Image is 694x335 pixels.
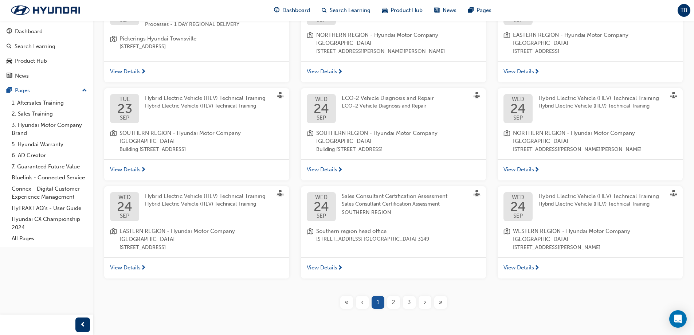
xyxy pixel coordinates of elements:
[145,102,266,110] span: Hybrid Electric Vehicle (HEV) Technical Training
[9,108,90,120] a: 2. Sales Training
[474,92,480,100] span: sessionType_FACE_TO_FACE-icon
[104,61,289,82] a: View Details
[316,31,480,47] span: NORTHERN REGION - Hyundai Motor Company [GEOGRAPHIC_DATA]
[314,195,329,200] span: WED
[3,84,90,97] button: Pages
[401,296,417,309] button: Page 3
[670,190,677,198] span: sessionType_FACE_TO_FACE-icon
[268,3,316,18] a: guage-iconDashboard
[314,115,329,121] span: SEP
[9,214,90,233] a: Hyundai CX Championship 2024
[337,265,343,272] span: next-icon
[110,67,141,76] span: View Details
[117,200,132,213] span: 24
[119,43,196,51] span: [STREET_ADDRESS]
[3,23,90,84] button: DashboardSearch LearningProduct HubNews
[376,3,428,18] a: car-iconProduct Hub
[669,310,687,328] div: Open Intercom Messenger
[386,296,401,309] button: Page 2
[513,244,677,252] span: [STREET_ADDRESS][PERSON_NAME]
[513,145,677,154] span: [STREET_ADDRESS][PERSON_NAME][PERSON_NAME]
[307,129,313,154] span: location-icon
[498,186,683,278] button: WED24SEPHybrid Electric Vehicle (HEV) Technical TrainingHybrid Electric Vehicle (HEV) Technical T...
[301,88,486,180] button: WED24SEPECO-2 Vehicle Diagnosis and RepairECO-2 Vehicle Diagnosis and Repairlocation-iconSOUTHERN...
[104,159,289,180] a: View Details
[145,200,266,209] span: Hybrid Electric Vehicle (HEV) Technical Training
[110,129,117,154] span: location-icon
[510,102,526,115] span: 24
[316,145,480,154] span: Building [STREET_ADDRESS]
[9,150,90,161] a: 6. AD Creator
[316,3,376,18] a: search-iconSearch Learning
[307,31,313,56] span: location-icon
[354,296,370,309] button: Previous page
[7,43,12,50] span: search-icon
[3,25,90,38] a: Dashboard
[301,159,486,180] a: View Details
[307,165,337,174] span: View Details
[282,6,310,15] span: Dashboard
[513,47,677,56] span: [STREET_ADDRESS]
[141,69,146,75] span: next-icon
[498,88,683,180] button: WED24SEPHybrid Electric Vehicle (HEV) Technical TrainingHybrid Electric Vehicle (HEV) Technical T...
[117,97,132,102] span: TUE
[382,6,388,15] span: car-icon
[104,257,289,278] a: View Details
[337,69,343,75] span: next-icon
[110,129,283,154] a: location-iconSOUTHERN REGION - Hyundai Motor Company [GEOGRAPHIC_DATA]Building [STREET_ADDRESS]
[503,31,510,56] span: location-icon
[110,192,283,221] a: WED24SEPHybrid Electric Vehicle (HEV) Technical TrainingHybrid Electric Vehicle (HEV) Technical T...
[274,6,279,15] span: guage-icon
[104,88,289,180] button: TUE23SEPHybrid Electric Vehicle (HEV) Technical TrainingHybrid Electric Vehicle (HEV) Technical T...
[361,298,364,307] span: ‹
[9,120,90,139] a: 3. Hyundai Motor Company Brand
[462,3,497,18] a: pages-iconPages
[307,227,313,244] span: location-icon
[307,94,480,123] a: WED24SEPECO-2 Vehicle Diagnosis and RepairECO-2 Vehicle Diagnosis and Repair
[534,69,540,75] span: next-icon
[7,58,12,65] span: car-icon
[307,227,480,244] a: location-iconSouthern region head office[STREET_ADDRESS] [GEOGRAPHIC_DATA] 3149
[316,47,480,56] span: [STREET_ADDRESS][PERSON_NAME][PERSON_NAME]
[277,92,283,100] span: sessionType_FACE_TO_FACE-icon
[392,298,395,307] span: 2
[513,227,677,244] span: WESTERN REGION - Hyundai Motor Company [GEOGRAPHIC_DATA]
[301,257,486,278] a: View Details
[277,190,283,198] span: sessionType_FACE_TO_FACE-icon
[110,35,283,51] a: location-iconPickerings Hyundai Townsville[STREET_ADDRESS]
[141,265,146,272] span: next-icon
[345,298,349,307] span: «
[110,35,117,51] span: location-icon
[434,6,440,15] span: news-icon
[110,94,283,123] a: TUE23SEPHybrid Electric Vehicle (HEV) Technical TrainingHybrid Electric Vehicle (HEV) Technical T...
[417,296,433,309] button: Next page
[7,28,12,35] span: guage-icon
[301,61,486,82] a: View Details
[337,167,343,174] span: next-icon
[4,3,87,18] img: Trak
[119,145,283,154] span: Building [STREET_ADDRESS]
[119,227,283,244] span: EASTERN REGION - Hyundai Motor Company [GEOGRAPHIC_DATA]
[9,183,90,203] a: Connex - Digital Customer Experience Management
[498,61,683,82] a: View Details
[110,165,141,174] span: View Details
[477,6,491,15] span: Pages
[538,102,659,110] span: Hybrid Electric Vehicle (HEV) Technical Training
[510,97,526,102] span: WED
[3,69,90,83] a: News
[117,17,132,23] span: SEP
[15,42,55,51] div: Search Learning
[314,17,329,23] span: SEP
[538,95,659,101] span: Hybrid Electric Vehicle (HEV) Technical Training
[9,139,90,150] a: 5. Hyundai Warranty
[534,167,540,174] span: next-icon
[316,235,429,244] span: [STREET_ADDRESS] [GEOGRAPHIC_DATA] 3149
[468,6,474,15] span: pages-icon
[503,227,677,252] a: location-iconWESTERN REGION - Hyundai Motor Company [GEOGRAPHIC_DATA][STREET_ADDRESS][PERSON_NAME]
[82,86,87,96] span: up-icon
[330,6,370,15] span: Search Learning
[117,115,132,121] span: SEP
[80,320,86,330] span: prev-icon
